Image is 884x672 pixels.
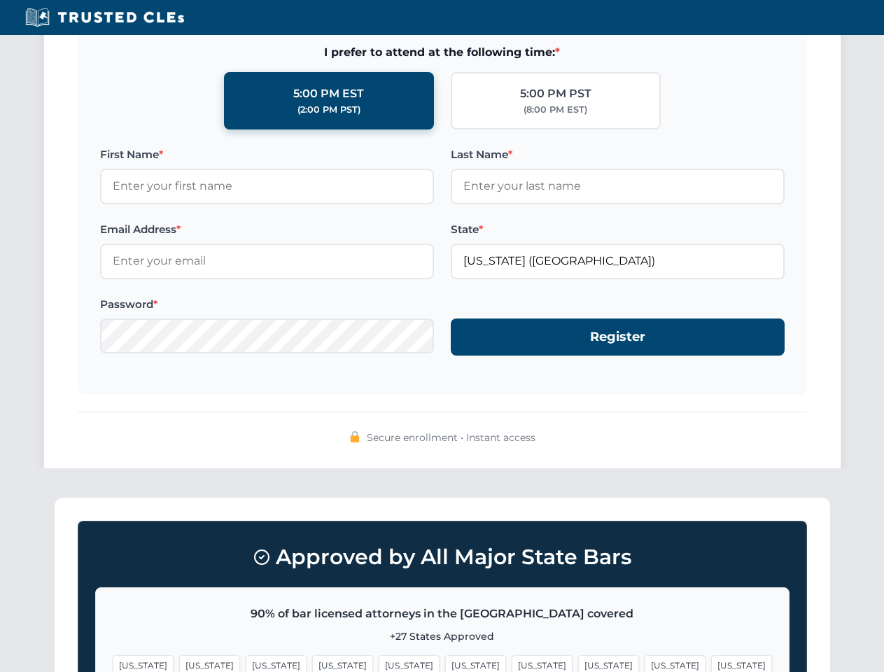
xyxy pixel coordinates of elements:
[293,85,364,103] div: 5:00 PM EST
[21,7,188,28] img: Trusted CLEs
[100,221,434,238] label: Email Address
[100,146,434,163] label: First Name
[451,146,785,163] label: Last Name
[95,538,790,576] h3: Approved by All Major State Bars
[100,43,785,62] span: I prefer to attend at the following time:
[367,430,535,445] span: Secure enrollment • Instant access
[100,244,434,279] input: Enter your email
[520,85,591,103] div: 5:00 PM PST
[100,169,434,204] input: Enter your first name
[113,605,772,623] p: 90% of bar licensed attorneys in the [GEOGRAPHIC_DATA] covered
[451,244,785,279] input: Florida (FL)
[100,296,434,313] label: Password
[451,318,785,356] button: Register
[297,103,360,117] div: (2:00 PM PST)
[524,103,587,117] div: (8:00 PM EST)
[349,431,360,442] img: 🔒
[451,221,785,238] label: State
[451,169,785,204] input: Enter your last name
[113,629,772,644] p: +27 States Approved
